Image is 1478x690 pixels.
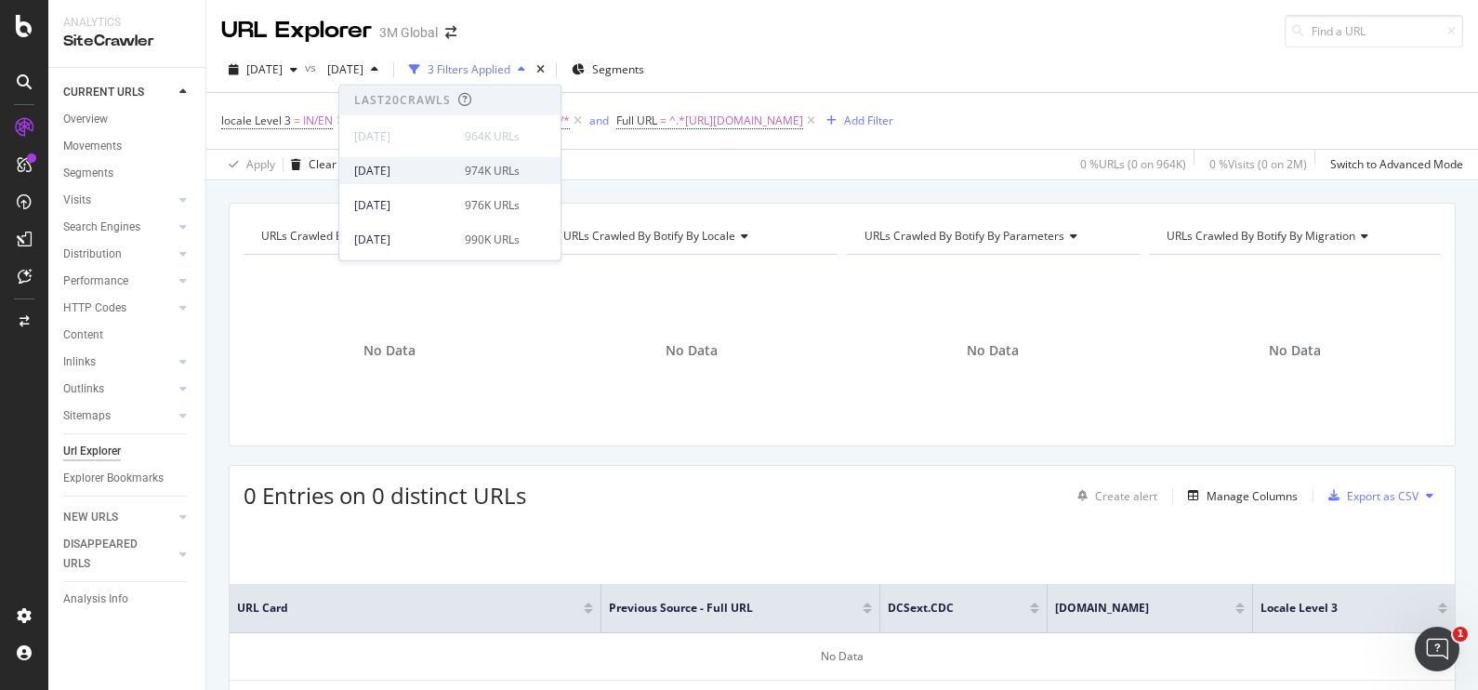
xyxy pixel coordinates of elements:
input: Find a URL [1285,15,1463,47]
div: SiteCrawler [63,31,191,52]
div: Clear [309,156,337,172]
div: Search Engines [63,218,140,237]
a: DISAPPEARED URLS [63,535,174,574]
button: [DATE] [320,55,386,85]
a: Distribution [63,245,174,264]
div: NEW URLS [63,508,118,527]
div: times [533,60,548,79]
span: [DOMAIN_NAME] [1055,600,1207,617]
div: CURRENT URLS [63,83,144,102]
a: Inlinks [63,352,174,372]
span: URLs Crawled By Botify By migration [1167,228,1355,244]
button: Clear [284,150,337,179]
div: Switch to Advanced Mode [1330,156,1463,172]
h4: URLs Crawled By Botify By parameters [861,221,1123,251]
span: IN/EN [303,108,333,134]
div: Last 20 Crawls [354,92,451,108]
a: Performance [63,272,174,291]
a: Url Explorer [63,442,192,461]
div: Add Filter [844,113,893,128]
span: 0 Entries on 0 distinct URLs [244,480,526,511]
div: [DATE] [354,127,454,144]
button: Apply [221,150,275,179]
span: locale Level 3 [1260,600,1410,617]
div: 0 % Visits ( 0 on 2M ) [1209,156,1307,172]
div: Distribution [63,245,122,264]
span: URLs Crawled By Botify By parameters [864,228,1064,244]
div: Performance [63,272,128,291]
div: Visits [63,191,91,210]
button: [DATE] [221,55,305,85]
a: Content [63,325,192,345]
div: Analysis Info [63,590,128,609]
a: HTTP Codes [63,299,174,318]
span: Segments [592,61,644,77]
div: URL Explorer [221,15,372,46]
div: Apply [246,156,275,172]
button: 3 Filters Applied [402,55,533,85]
iframe: Intercom live chat [1415,627,1459,671]
span: 1 [1453,627,1468,642]
button: Manage Columns [1181,484,1298,507]
button: Switch to Advanced Mode [1323,150,1463,179]
div: 3M Global [379,23,438,42]
div: [DATE] [354,162,454,179]
div: DISAPPEARED URLS [63,535,157,574]
a: Explorer Bookmarks [63,469,192,488]
div: Url Explorer [63,442,121,461]
div: and [589,113,609,128]
div: Segments [63,164,113,183]
span: No Data [363,341,416,360]
span: Previous Source - Full URL [609,600,835,617]
div: Manage Columns [1207,488,1298,504]
div: Sitemaps [63,406,111,426]
span: URL Card [237,600,579,617]
span: No Data [666,341,718,360]
div: 974K URLs [465,162,520,179]
h4: URLs Crawled By Botify By pagetype [257,221,520,251]
a: Search Engines [63,218,174,237]
span: No Data [967,341,1019,360]
button: and [589,112,609,129]
span: locale Level 3 [221,113,291,128]
div: Overview [63,110,108,129]
a: NEW URLS [63,508,174,527]
span: vs [305,60,320,75]
span: 2025 Sep. 7th [320,61,363,77]
h4: URLs Crawled By Botify By migration [1163,221,1425,251]
span: No Data [1269,341,1321,360]
div: 976K URLs [465,196,520,213]
a: Movements [63,137,192,156]
a: Overview [63,110,192,129]
div: No Data [230,633,1455,681]
button: Add Filter [819,110,893,132]
a: Outlinks [63,379,174,399]
div: [DATE] [354,196,454,213]
div: 990K URLs [465,231,520,247]
div: Content [63,325,103,345]
div: Analytics [63,15,191,31]
span: ^.*[URL][DOMAIN_NAME] [669,108,803,134]
div: HTTP Codes [63,299,126,318]
div: arrow-right-arrow-left [445,26,456,39]
span: DCSext.CDC [888,600,1002,617]
div: Explorer Bookmarks [63,469,164,488]
span: = [294,113,300,128]
span: = [660,113,666,128]
a: Analysis Info [63,590,192,609]
span: URLs Crawled By Botify By locale [563,228,735,244]
div: [DATE] [354,231,454,247]
div: Create alert [1095,488,1157,504]
h4: URLs Crawled By Botify By locale [560,221,822,251]
button: Export as CSV [1321,481,1419,511]
button: Segments [564,55,652,85]
a: Visits [63,191,174,210]
a: Segments [63,164,192,183]
span: 2025 Oct. 5th [246,61,283,77]
div: Export as CSV [1347,488,1419,504]
a: Sitemaps [63,406,174,426]
span: Full URL [616,113,657,128]
div: 0 % URLs ( 0 on 964K ) [1080,156,1186,172]
a: CURRENT URLS [63,83,174,102]
div: Outlinks [63,379,104,399]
